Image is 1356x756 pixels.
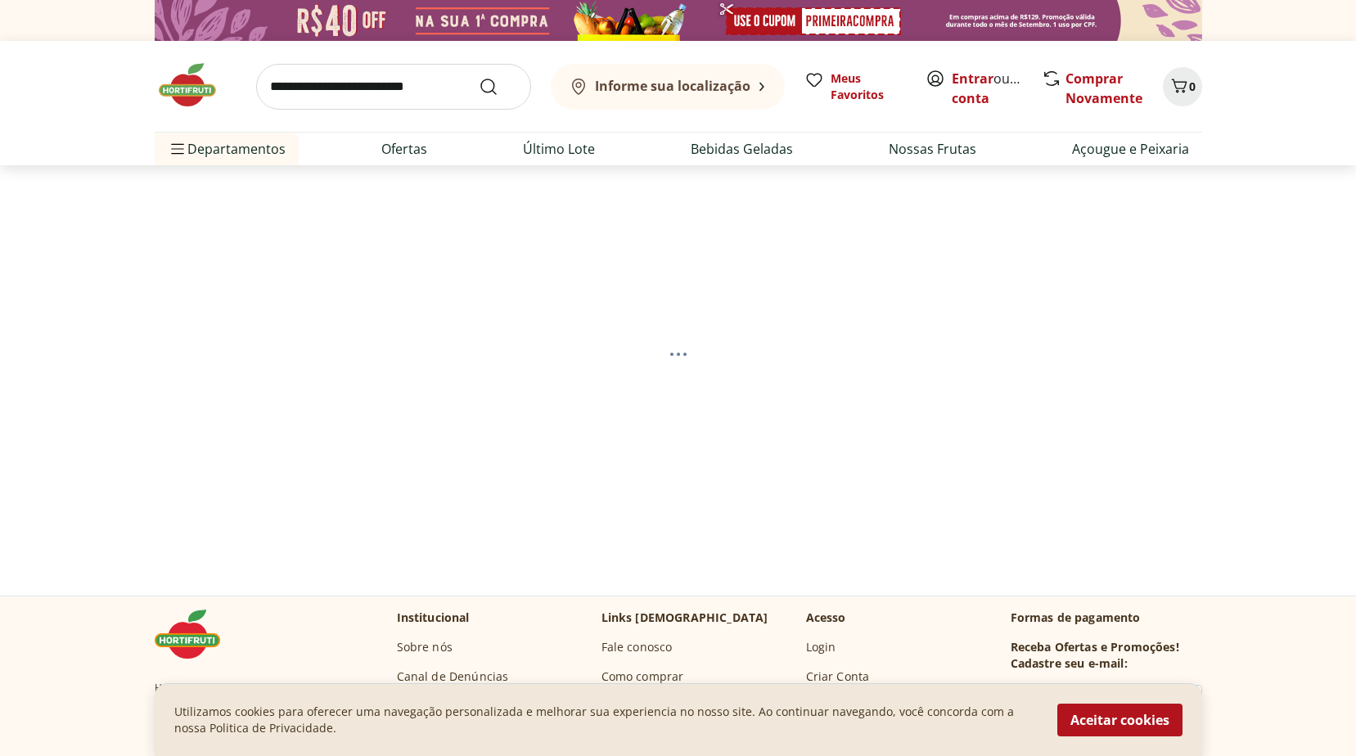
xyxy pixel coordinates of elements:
[1011,610,1202,626] p: Formas de pagamento
[831,70,906,103] span: Meus Favoritos
[1011,655,1128,672] h3: Cadastre seu e-mail:
[601,610,768,626] p: Links [DEMOGRAPHIC_DATA]
[952,70,1042,107] a: Criar conta
[1189,79,1196,94] span: 0
[601,668,684,685] a: Como comprar
[952,69,1025,108] span: ou
[1163,67,1202,106] button: Carrinho
[174,704,1038,736] p: Utilizamos cookies para oferecer uma navegação personalizada e melhorar sua experiencia no nosso ...
[1065,70,1142,107] a: Comprar Novamente
[806,668,870,685] a: Criar Conta
[256,64,531,110] input: search
[397,668,509,685] a: Canal de Denúncias
[397,610,470,626] p: Institucional
[381,139,427,159] a: Ofertas
[806,610,846,626] p: Acesso
[1072,139,1189,159] a: Açougue e Peixaria
[595,77,750,95] b: Informe sua localização
[1057,704,1183,736] button: Aceitar cookies
[155,61,237,110] img: Hortifruti
[479,77,518,97] button: Submit Search
[1011,639,1179,655] h3: Receba Ofertas e Promoções!
[168,129,187,169] button: Menu
[155,610,237,659] img: Hortifruti
[397,639,453,655] a: Sobre nós
[691,139,793,159] a: Bebidas Geladas
[551,64,785,110] button: Informe sua localização
[804,70,906,103] a: Meus Favoritos
[601,639,673,655] a: Fale conosco
[806,639,836,655] a: Login
[523,139,595,159] a: Último Lote
[168,129,286,169] span: Departamentos
[952,70,993,88] a: Entrar
[889,139,976,159] a: Nossas Frutas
